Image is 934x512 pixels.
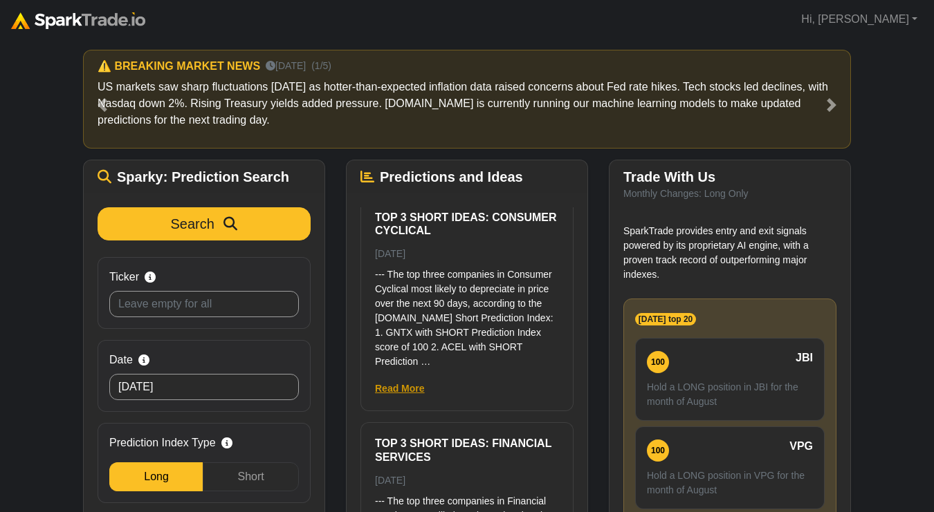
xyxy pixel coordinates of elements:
[635,338,825,421] a: 100 JBI Hold a LONG position in JBI for the month of August
[98,59,260,73] h6: ⚠️ BREAKING MARKET NEWS
[109,352,133,368] span: Date
[109,462,203,491] div: Long
[647,468,813,497] p: Hold a LONG position in VPG for the month of August
[11,12,145,29] img: sparktrade.png
[635,426,825,509] a: 100 VPG Hold a LONG position in VPG for the month of August
[380,169,523,185] span: Predictions and Ideas
[375,437,559,463] h6: Top 3 Short ideas: Financial Services
[144,471,169,482] span: Long
[109,291,299,317] input: Leave empty for all
[237,471,264,482] span: Short
[311,59,331,73] small: (1/5)
[635,313,696,325] span: [DATE] top 20
[647,351,669,373] div: 100
[117,169,289,185] span: Sparky: Prediction Search
[623,188,749,199] small: Monthly Changes: Long Only
[789,438,813,455] span: VPG
[623,224,836,282] p: SparkTrade provides entry and exit signals powered by its proprietary AI engine, with a proven tr...
[796,350,813,366] span: JBI
[98,207,311,240] button: Search
[171,216,214,231] span: Search
[623,169,836,185] h5: Trade With Us
[375,475,405,486] small: [DATE]
[98,79,836,129] p: US markets saw sharp fluctuations [DATE] as hotter-than-expected inflation data raised concerns a...
[375,211,559,237] h6: Top 3 Short ideas: Consumer Cyclical
[109,269,139,285] span: Ticker
[375,211,559,369] a: Top 3 Short ideas: Consumer Cyclical [DATE] --- The top three companies in Consumer Cyclical most...
[796,6,923,33] a: Hi, [PERSON_NAME]
[647,439,669,462] div: 100
[266,59,306,73] small: [DATE]
[375,248,405,259] small: [DATE]
[375,267,559,369] p: --- The top three companies in Consumer Cyclical most likely to depreciate in price over the next...
[109,435,216,451] span: Prediction Index Type
[203,462,299,491] div: Short
[375,383,425,394] a: Read More
[647,380,813,409] p: Hold a LONG position in JBI for the month of August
